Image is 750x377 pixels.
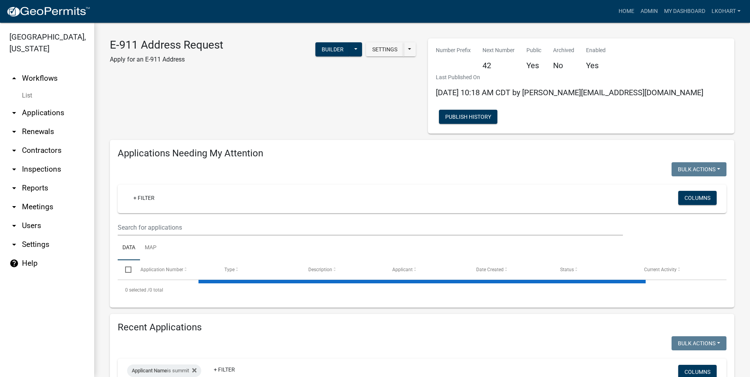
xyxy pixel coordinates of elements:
p: Archived [553,46,574,54]
h5: 42 [482,61,515,70]
a: Map [140,236,161,261]
i: arrow_drop_down [9,202,19,212]
div: is summit [127,364,201,377]
a: My Dashboard [661,4,708,19]
span: Status [560,267,574,272]
i: arrow_drop_down [9,221,19,230]
datatable-header-cell: Status [553,260,637,279]
a: Admin [637,4,661,19]
h4: Applications Needing My Attention [118,148,726,159]
span: Applicant [392,267,413,272]
button: Publish History [439,110,497,124]
wm-modal-confirm: Workflow Publish History [439,114,497,121]
h5: No [553,61,574,70]
i: arrow_drop_down [9,108,19,118]
button: Columns [678,191,717,205]
button: Builder [315,42,350,56]
span: Description [308,267,332,272]
datatable-header-cell: Application Number [133,260,217,279]
a: Data [118,236,140,261]
i: help [9,259,19,268]
h5: Yes [586,61,606,70]
datatable-header-cell: Select [118,260,133,279]
p: Public [526,46,541,54]
i: arrow_drop_down [9,240,19,249]
input: Search for applications [118,219,623,236]
span: Type [224,267,235,272]
h4: Recent Applications [118,322,726,333]
span: [DATE] 10:18 AM CDT by [PERSON_NAME][EMAIL_ADDRESS][DOMAIN_NAME] [436,88,703,97]
i: arrow_drop_down [9,165,19,174]
button: Bulk Actions [672,162,726,176]
div: 0 total [118,280,726,300]
datatable-header-cell: Date Created [469,260,553,279]
p: Number Prefix [436,46,471,54]
button: Settings [366,42,404,56]
h5: Yes [526,61,541,70]
span: Date Created [476,267,504,272]
i: arrow_drop_down [9,127,19,136]
a: Home [615,4,637,19]
span: Applicant Name [132,368,167,373]
a: + Filter [208,362,241,377]
datatable-header-cell: Current Activity [637,260,721,279]
p: Apply for an E-911 Address [110,55,223,64]
datatable-header-cell: Applicant [385,260,469,279]
button: Bulk Actions [672,336,726,350]
i: arrow_drop_down [9,146,19,155]
i: arrow_drop_up [9,74,19,83]
h3: E-911 Address Request [110,38,223,52]
a: + Filter [127,191,161,205]
span: Application Number [140,267,183,272]
p: Next Number [482,46,515,54]
a: lkohart [708,4,744,19]
p: Last Published On [436,73,703,82]
p: Enabled [586,46,606,54]
datatable-header-cell: Description [301,260,385,279]
span: Current Activity [644,267,677,272]
i: arrow_drop_down [9,183,19,193]
span: 0 selected / [125,287,149,293]
datatable-header-cell: Type [217,260,300,279]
